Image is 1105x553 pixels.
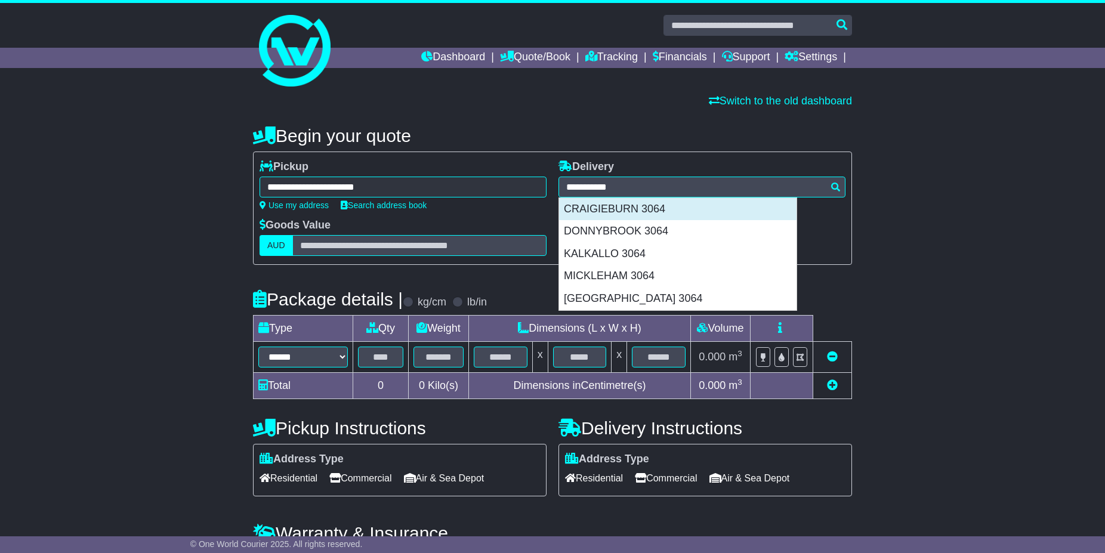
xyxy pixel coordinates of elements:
a: Dashboard [421,48,485,68]
a: Switch to the old dashboard [709,95,852,107]
a: Quote/Book [500,48,570,68]
sup: 3 [737,378,742,387]
td: Weight [409,316,469,342]
div: CRAIGIEBURN 3064 [559,198,797,221]
td: Total [254,373,353,399]
span: © One World Courier 2025. All rights reserved. [190,539,363,549]
a: Search address book [341,200,427,210]
div: MICKLEHAM 3064 [559,265,797,288]
td: Kilo(s) [409,373,469,399]
span: m [729,351,742,363]
a: Use my address [260,200,329,210]
span: 0 [419,379,425,391]
label: Goods Value [260,219,331,232]
td: Volume [690,316,750,342]
span: Commercial [329,469,391,487]
h4: Package details | [253,289,403,309]
span: Air & Sea Depot [709,469,790,487]
typeahead: Please provide city [558,177,845,197]
h4: Warranty & Insurance [253,523,852,543]
td: Type [254,316,353,342]
span: 0.000 [699,351,726,363]
label: lb/in [467,296,487,309]
label: Pickup [260,160,308,174]
span: 0.000 [699,379,726,391]
span: Residential [260,469,317,487]
a: Settings [785,48,837,68]
span: Commercial [635,469,697,487]
td: Dimensions in Centimetre(s) [468,373,690,399]
h4: Pickup Instructions [253,418,547,438]
label: AUD [260,235,293,256]
td: Dimensions (L x W x H) [468,316,690,342]
td: Qty [353,316,409,342]
td: 0 [353,373,409,399]
h4: Begin your quote [253,126,852,146]
sup: 3 [737,349,742,358]
span: Residential [565,469,623,487]
span: m [729,379,742,391]
span: Air & Sea Depot [404,469,484,487]
div: KALKALLO 3064 [559,243,797,265]
label: Address Type [260,453,344,466]
td: x [612,342,627,373]
a: Remove this item [827,351,838,363]
a: Tracking [585,48,638,68]
div: DONNYBROOK 3064 [559,220,797,243]
a: Support [722,48,770,68]
div: [GEOGRAPHIC_DATA] 3064 [559,288,797,310]
label: Address Type [565,453,649,466]
a: Financials [653,48,707,68]
td: x [532,342,548,373]
h4: Delivery Instructions [558,418,852,438]
a: Add new item [827,379,838,391]
label: Delivery [558,160,614,174]
label: kg/cm [418,296,446,309]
